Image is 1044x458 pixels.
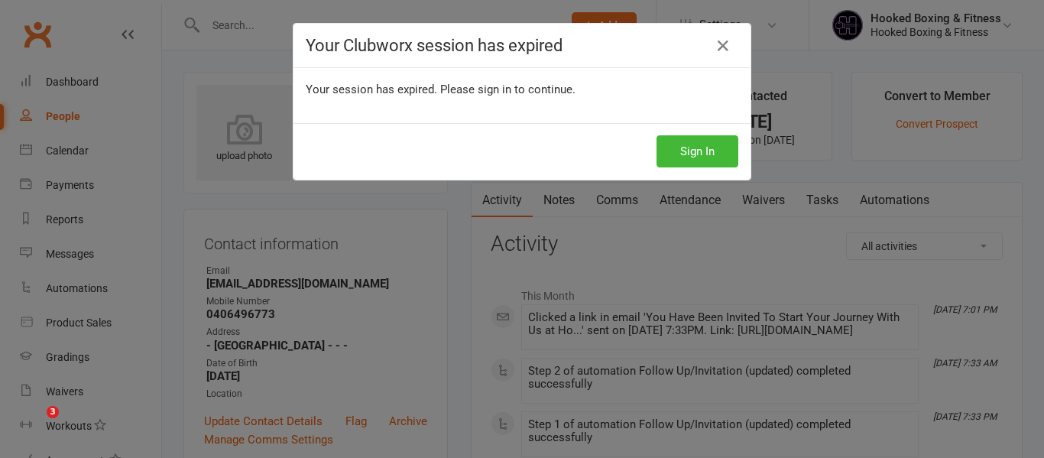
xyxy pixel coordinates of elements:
span: 3 [47,406,59,418]
button: Sign In [657,135,738,167]
span: Your session has expired. Please sign in to continue. [306,83,575,96]
h4: Your Clubworx session has expired [306,36,738,55]
a: Close [711,34,735,58]
iframe: Intercom live chat [15,406,52,443]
